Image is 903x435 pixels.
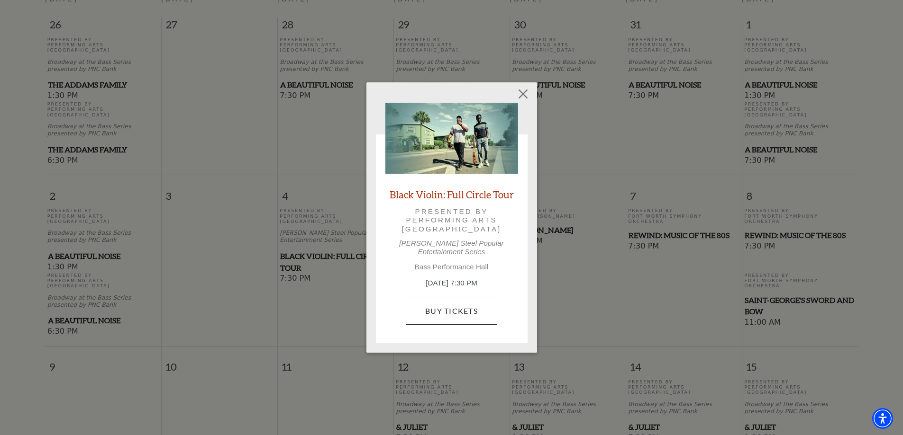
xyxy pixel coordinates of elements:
[385,263,518,271] p: Bass Performance Hall
[406,298,497,324] a: Buy Tickets
[385,239,518,256] p: [PERSON_NAME] Steel Popular Entertainment Series
[385,103,518,174] img: Black Violin: Full Circle Tour
[872,408,893,429] div: Accessibility Menu
[514,85,532,103] button: Close
[390,188,514,201] a: Black Violin: Full Circle Tour
[385,278,518,289] p: [DATE] 7:30 PM
[399,207,505,233] p: Presented by Performing Arts [GEOGRAPHIC_DATA]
